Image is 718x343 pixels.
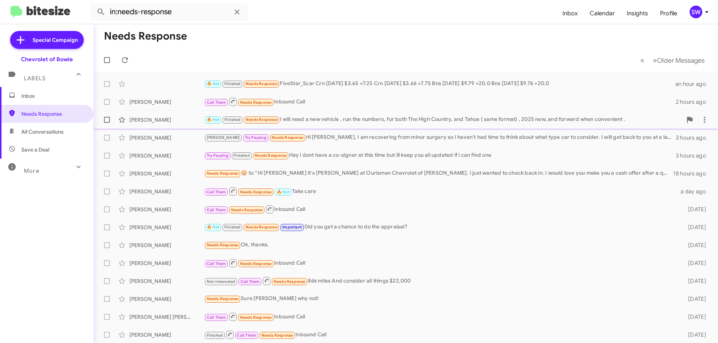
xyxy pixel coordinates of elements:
[676,188,712,195] div: a day ago
[129,98,204,106] div: [PERSON_NAME]
[129,206,204,213] div: [PERSON_NAME]
[10,31,84,49] a: Special Campaign
[654,3,683,24] a: Profile
[584,3,621,24] a: Calendar
[683,6,710,18] button: SW
[207,315,226,320] span: Call Them
[207,225,220,230] span: 🔥 Hot
[282,225,302,230] span: Important
[129,295,204,303] div: [PERSON_NAME]
[104,30,187,42] h1: Needs Response
[224,225,241,230] span: Finished
[129,188,204,195] div: [PERSON_NAME]
[676,152,712,159] div: 3 hours ago
[207,171,239,176] span: Needs Response
[224,81,241,86] span: Finished
[224,117,241,122] span: Finished
[245,135,267,140] span: Try Pausing
[204,223,676,231] div: Did you get a chance to do the appraisal?
[21,128,64,135] span: All Conversations
[129,259,204,267] div: [PERSON_NAME]
[636,53,709,68] nav: Page navigation example
[240,190,272,194] span: Needs Response
[207,81,220,86] span: 🔥 Hot
[204,133,676,142] div: Hi [PERSON_NAME], I am recovering from minor surgery so I haven't had time to think about what ty...
[129,277,204,285] div: [PERSON_NAME]
[24,168,39,174] span: More
[90,3,248,21] input: Search
[274,279,306,284] span: Needs Response
[207,296,239,301] span: Needs Response
[676,277,712,285] div: [DATE]
[271,135,303,140] span: Needs Response
[204,79,675,88] div: FiveStar_Scar Crn [DATE] $3.65 +7.25 Crn [DATE] $3.66 +7.75 Bns [DATE] $9.79 +20.0 Bns [DATE] $9....
[21,56,73,63] div: Chevrolet of Bowie
[240,100,272,105] span: Needs Response
[207,208,226,212] span: Call Them
[207,100,226,105] span: Call Them
[129,241,204,249] div: [PERSON_NAME]
[204,169,673,178] div: ​😡​ to “ Hi [PERSON_NAME] it's [PERSON_NAME] at Ourisman Chevrolet of [PERSON_NAME]. I just wante...
[204,241,676,249] div: Ok, thanks.
[640,56,644,65] span: «
[207,135,240,140] span: [PERSON_NAME]
[261,333,293,338] span: Needs Response
[207,190,226,194] span: Call Them
[204,276,676,286] div: 86k miles And consider all things $22,000
[129,170,204,177] div: [PERSON_NAME]
[233,153,250,158] span: Finished
[204,97,676,106] div: Inbound Call
[676,134,712,141] div: 3 hours ago
[21,146,49,153] span: Save a Deal
[676,313,712,321] div: [DATE]
[676,295,712,303] div: [DATE]
[129,313,204,321] div: [PERSON_NAME] [PERSON_NAME]
[676,98,712,106] div: 2 hours ago
[204,294,676,303] div: Sure [PERSON_NAME] why not!
[240,315,272,320] span: Needs Response
[24,75,46,82] span: Labels
[240,261,272,266] span: Needs Response
[21,110,85,118] span: Needs Response
[207,117,220,122] span: 🔥 Hot
[21,92,85,100] span: Inbox
[231,208,263,212] span: Needs Response
[246,81,277,86] span: Needs Response
[129,331,204,339] div: [PERSON_NAME]
[657,56,705,65] span: Older Messages
[207,153,228,158] span: Try Pausing
[676,259,712,267] div: [DATE]
[129,134,204,141] div: [PERSON_NAME]
[204,330,676,339] div: Inbound Call
[129,224,204,231] div: [PERSON_NAME]
[204,151,676,160] div: Hey i dont have a co-signer at this time but ill keep you all updated if i can find one
[246,117,277,122] span: Needs Response
[129,152,204,159] div: [PERSON_NAME]
[240,279,260,284] span: Call Them
[675,80,712,88] div: an hour ago
[673,170,712,177] div: 18 hours ago
[207,243,239,247] span: Needs Response
[207,333,223,338] span: Finished
[621,3,654,24] a: Insights
[204,187,676,196] div: Take care
[648,53,709,68] button: Next
[204,312,676,321] div: Inbound Call
[556,3,584,24] a: Inbox
[207,279,236,284] span: Not-Interested
[129,116,204,124] div: [PERSON_NAME]
[690,6,702,18] div: SW
[237,333,256,338] span: Call Them
[246,225,277,230] span: Needs Response
[676,224,712,231] div: [DATE]
[277,190,289,194] span: 🔥 Hot
[207,261,226,266] span: Call Them
[204,115,682,124] div: I will need a new vehicle , run the numbers, for both The High Country, and Tahoe ( same format) ...
[636,53,649,68] button: Previous
[33,36,78,44] span: Special Campaign
[204,205,676,214] div: Inbound Call
[676,241,712,249] div: [DATE]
